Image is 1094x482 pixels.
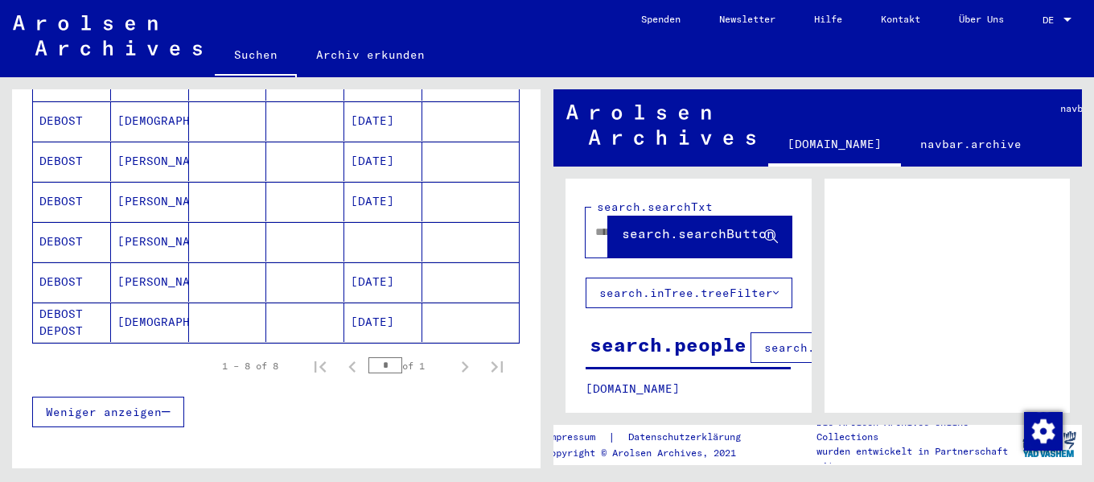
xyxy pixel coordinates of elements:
[586,381,791,398] p: [DOMAIN_NAME]
[13,15,202,56] img: Arolsen_neg.svg
[344,262,422,302] mat-cell: [DATE]
[297,35,444,74] a: Archiv erkunden
[566,105,755,145] img: Arolsen_neg.svg
[622,225,775,241] span: search.searchButton
[33,142,111,181] mat-cell: DEBOST
[33,262,111,302] mat-cell: DEBOST
[111,101,189,141] mat-cell: [DEMOGRAPHIC_DATA]
[46,405,162,419] span: Weniger anzeigen
[344,101,422,141] mat-cell: [DATE]
[816,415,1016,444] p: Die Arolsen Archives Online-Collections
[344,142,422,181] mat-cell: [DATE]
[545,446,760,460] p: Copyright © Arolsen Archives, 2021
[449,350,481,382] button: Next page
[222,359,278,373] div: 1 – 8 of 8
[111,303,189,342] mat-cell: [DEMOGRAPHIC_DATA]
[1043,14,1060,26] span: DE
[111,262,189,302] mat-cell: [PERSON_NAME]
[615,429,760,446] a: Datenschutzerklärung
[768,125,901,167] a: [DOMAIN_NAME]
[751,332,965,363] button: search.columnFilter.filter
[816,444,1016,473] p: wurden entwickelt in Partnerschaft mit
[1024,412,1063,451] img: Change consent
[111,142,189,181] mat-cell: [PERSON_NAME]
[33,182,111,221] mat-cell: DEBOST
[597,200,713,214] mat-label: search.searchTxt
[33,222,111,262] mat-cell: DEBOST
[368,358,449,373] div: of 1
[215,35,297,77] a: Suchen
[545,429,608,446] a: Impressum
[33,101,111,141] mat-cell: DEBOST
[901,125,1041,163] a: navbar.archive
[586,278,792,308] button: search.inTree.treeFilter
[764,340,952,355] span: search.columnFilter.filter
[344,303,422,342] mat-cell: [DATE]
[590,330,746,359] div: search.people
[545,429,760,446] div: |
[32,397,184,427] button: Weniger anzeigen
[304,350,336,382] button: First page
[1019,424,1080,464] img: yv_logo.png
[336,350,368,382] button: Previous page
[111,222,189,262] mat-cell: [PERSON_NAME]
[481,350,513,382] button: Last page
[608,208,792,257] button: search.searchButton
[33,303,111,342] mat-cell: DEBOST DEPOST
[344,182,422,221] mat-cell: [DATE]
[111,182,189,221] mat-cell: [PERSON_NAME]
